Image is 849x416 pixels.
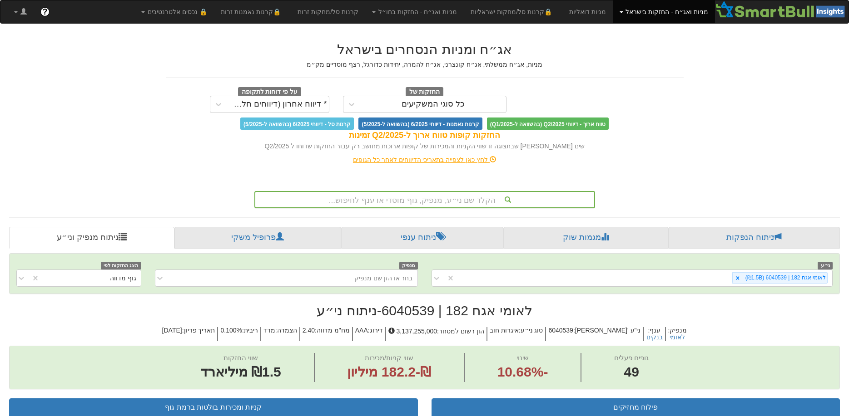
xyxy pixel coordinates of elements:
font: הקלד שם ני״ע, מנפיק, גוף מוסדי או ענף לחיפוש... [329,196,496,205]
font: מניות, אג״ח ממשלתי, אג״ח קונצרני, אג״ח להמרה, יחידות כדורגל, רצף מוסדיים מק״מ [307,61,542,68]
font: : [242,327,244,334]
a: ניתוח הנפקות [669,227,840,249]
font: [DATE] [162,327,182,334]
font: ניתוח ני״ע [317,303,377,318]
font: ניתוח ענפי [401,233,436,242]
font: 2.40 [303,327,315,334]
font: מנפיק [670,327,687,334]
a: 🔒 נכסים אלטרנטיבים [134,0,214,23]
font: הון רשום למסחר [439,328,484,335]
font: ריבית [244,327,258,334]
font: [PERSON_NAME]' ני"ע [575,327,641,334]
a: מניות דואליות [562,0,613,23]
font: מדד [263,327,275,334]
a: ? [34,0,56,23]
font: קרנות נאמנות - דיווחי 6/2025 (בהשוואה ל-5/2025) [362,121,479,127]
font: AAA [355,327,368,334]
font: שווי קניות/מכירות [365,354,413,362]
a: קרנות סל/מחקות זרות [291,0,365,23]
font: : [368,327,370,334]
font: ₪-182.2 מיליון [347,364,431,379]
font: 🔒 נכסים אלטרנטיבים [148,8,207,15]
font: פילוח מחזיקים [613,403,658,411]
font: : [519,327,521,334]
font: מניות דואליות [569,8,606,15]
font: טווח ארוך - דיווחי Q2/2025 (בהשוואה ל-Q1/2025) [490,121,606,127]
font: מגמות שוק [563,233,601,242]
font: כל סוגי המשקיעים [402,99,465,108]
font: : [437,328,439,335]
font: : [182,327,184,334]
button: בנקים [646,334,663,341]
font: מנפיק [402,263,415,268]
font: מח"מ מדווה [317,327,350,334]
font: ני״ע [821,263,830,268]
a: מניות ואג״ח - החזקות בישראל [613,0,715,23]
font: : [275,327,277,334]
font: קרנות סל - דיווחי 6/2025 (בהשוואה ל-5/2025) [243,121,351,127]
a: מניות ואג״ח - החזקות בחו״ל [365,0,464,23]
font: אג״ח ומניות הנסחרים בישראל [337,42,512,57]
img: סמארטבול [715,0,849,19]
font: : [648,327,650,334]
font: 49 [624,364,639,379]
font: ענף [650,327,660,334]
font: החזקות של [409,88,440,95]
font: 10.68%- [497,364,548,379]
font: גופים פעלים [614,354,649,362]
a: פרופיל משקי [174,227,342,249]
font: - [377,303,382,318]
button: לאומי [670,334,685,341]
font: 3,137,255,000 [397,328,437,335]
font: בחר או הזן שם מנפיק [354,274,413,282]
font: קניות ומכירות בולטות ברמת גוף [165,403,262,411]
font: לאומי אגח 182 | 6040539 [382,303,532,318]
font: ? [42,7,47,16]
font: איגרות חוב [490,327,519,334]
font: החזקות קופות טווח ארוך ל-Q2/2025 זמינות [349,131,500,140]
font: 🔒 [273,8,281,15]
font: 🔒 [544,8,552,15]
a: מגמות שוק [503,227,669,249]
a: 🔒קרנות נאמנות זרות [214,0,291,23]
font: שינוי [516,354,529,362]
font: על פי דוחות לתקופה [242,88,298,95]
font: תאריך פדיון [184,327,215,334]
font: דירוג [370,327,383,334]
font: ניתוח מנפיק וני״ע [57,233,119,242]
font: שים [PERSON_NAME] שבתצוגה זו שווי הקניות והמכירות של קופות ארוכות מחושב רק עבור החזקות שדוחו ל Q2... [264,142,584,150]
a: ניתוח מנפיק וני״ע [9,227,174,249]
font: * דיווח אחרון (דיווחים חלקיים) [224,99,327,108]
font: 0.100% [220,327,242,334]
font: ₪1.5 מיליארד [200,364,281,379]
font: מניות ואג״ח - החזקות בישראל [626,8,708,15]
font: שווי החזקות [223,354,258,362]
font: סוג ני״ע [521,327,543,334]
font: הצמדה [277,327,297,334]
font: 6040539 [548,327,573,334]
font: גוף מדווה [110,274,136,282]
a: 🔒קרנות סל/מחקות ישראליות [464,0,562,23]
font: מניות ואג״ח - החזקות בחו״ל [378,8,457,15]
font: קרנות סל/מחקות ישראליות [471,8,544,15]
font: : [668,327,670,334]
font: פרופיל משקי [231,233,276,242]
font: קרנות סל/מחקות זרות [298,8,358,15]
font: : [315,327,317,334]
font: הצג החזקות לפי [104,263,138,268]
font: קרנות נאמנות זרות [221,8,273,15]
a: ניתוח ענפי [341,227,503,249]
font: : [573,327,575,334]
font: ניתוח הנפקות [726,233,774,242]
font: לאומי אגח 182 | 6040539 (₪1.5B) [745,274,826,281]
font: לחץ כאן לצפייה בתאריכי הדיווחים לאחר כל הגופים [353,156,488,163]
